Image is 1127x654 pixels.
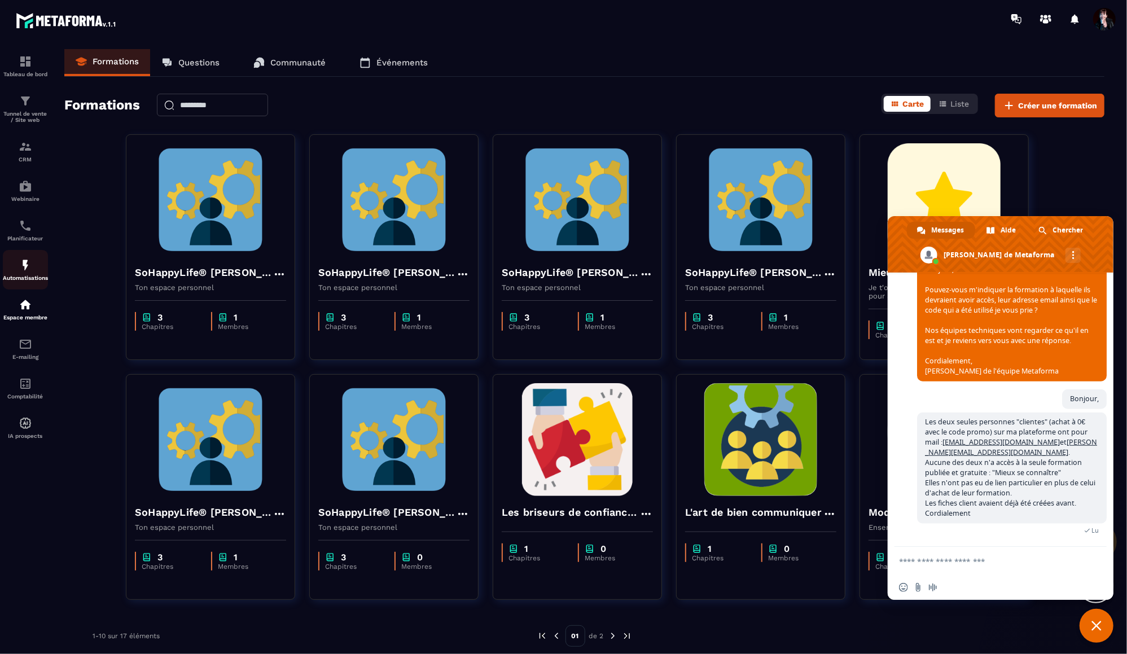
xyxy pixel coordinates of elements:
p: Ton espace personnel [135,283,286,292]
img: chapter [401,312,411,323]
p: de 2 [589,631,604,640]
p: Chapitres [508,323,567,331]
a: formation-backgroundSoHappyLife® [PERSON_NAME]Ton espace personnelchapter3Chapitreschapter0Membres [309,374,493,614]
img: chapter [585,312,595,323]
p: 3 [157,312,163,323]
p: 0 [417,552,423,563]
p: 1-10 sur 17 éléments [93,632,160,640]
h4: SoHappyLife® [PERSON_NAME] [502,265,639,280]
button: Carte [884,96,931,112]
h4: Les briseurs de confiance dans l'entreprise [502,504,639,520]
a: formation-backgroundSoHappyLife® [PERSON_NAME]Ton espace personnelchapter3Chapitreschapter1Membres [676,134,859,374]
img: formation-background [502,143,653,256]
a: formation-backgroundSoHappyLife® [PERSON_NAME]Ton espace personnelchapter3Chapitreschapter1Membres [493,134,676,374]
p: CRM [3,156,48,163]
p: Membres [768,554,825,562]
a: formation-backgroundSoHappyLife® [PERSON_NAME]Ton espace personnelchapter3Chapitreschapter1Membres [126,374,309,614]
span: Carte [902,99,924,108]
img: chapter [875,321,885,331]
img: chapter [508,543,519,554]
img: formation-background [869,383,1020,496]
img: logo [16,10,117,30]
a: formation-backgroundL'art de bien communiquerchapter1Chapitreschapter0Membres [676,374,859,614]
p: Chapitres [692,323,750,331]
img: next [608,631,618,641]
p: 0 [784,543,790,554]
button: Liste [932,96,976,112]
p: Je t'offre ce parcours de questionnement pour aller vers une meilleure connaissance de toi et de ... [869,283,1020,300]
a: Chercher [1028,222,1094,239]
p: Tableau de bord [3,71,48,77]
p: Planificateur [3,235,48,242]
p: Chapitres [875,563,933,570]
p: Membres [585,323,642,331]
a: Aide [976,222,1027,239]
a: formation-backgroundSoHappyLife® [PERSON_NAME]Ton espace personnelchapter3Chapitreschapter1Membres [126,134,309,374]
span: Chercher [1053,222,1083,239]
img: prev [537,631,547,641]
p: 1 [417,312,421,323]
p: 1 [524,543,528,554]
a: formation-backgroundSoHappyLife® [PERSON_NAME]Ton espace personnelchapter3Chapitreschapter1Membres [309,134,493,374]
p: Membres [401,563,458,570]
p: Ton espace personnel [502,283,653,292]
span: Aide [1001,222,1016,239]
a: Communauté [242,49,337,76]
span: Message audio [928,583,937,592]
h4: SoHappyLife® [PERSON_NAME] [135,265,273,280]
a: Fermer le chat [1080,609,1113,643]
p: Ton espace personnel [685,283,836,292]
p: Membres [585,554,642,562]
img: formation-background [318,383,470,496]
p: Automatisations [3,275,48,281]
p: 01 [565,625,585,647]
p: 0 [600,543,606,554]
img: formation-background [685,143,836,256]
img: prev [551,631,562,641]
p: Ensemble des textes d'exercices [869,523,1020,532]
img: accountant [19,377,32,390]
img: chapter [692,543,702,554]
img: chapter [325,312,335,323]
p: Chapitres [508,554,567,562]
p: Comptabilité [3,393,48,400]
p: IA prospects [3,433,48,439]
img: automations [19,298,32,311]
img: formation [19,140,32,153]
img: formation-background [135,143,286,256]
h4: SoHappyLife® [PERSON_NAME] [135,504,273,520]
span: Envoyer un fichier [914,583,923,592]
img: chapter [692,312,702,323]
p: Chapitres [325,323,383,331]
p: Chapitres [142,323,200,331]
p: Espace membre [3,314,48,321]
p: Chapitres [142,563,200,570]
img: formation-background [869,143,1020,256]
p: 1 [234,312,238,323]
p: Membres [401,323,458,331]
img: chapter [508,312,519,323]
h4: SoHappyLife® [PERSON_NAME] [318,504,456,520]
span: Les deux seules personnes "clientes" (achat à 0€ avec le code promo) sur ma plateforme ont pour m... [925,417,1097,518]
span: Créer une formation [1018,100,1097,111]
img: email [19,337,32,351]
img: formation [19,55,32,68]
a: schedulerschedulerPlanificateur [3,210,48,250]
img: chapter [875,552,885,563]
p: Événements [376,58,428,68]
span: Liste [950,99,969,108]
a: Questions [150,49,231,76]
a: emailemailE-mailing [3,329,48,368]
p: Ton espace personnel [135,523,286,532]
h4: Modèles SoHappyLife® [869,504,986,520]
p: Membres [768,323,825,331]
a: accountantaccountantComptabilité [3,368,48,408]
p: Tunnel de vente / Site web [3,111,48,123]
img: formation-background [135,383,286,496]
p: Membres [218,563,275,570]
img: formation [19,94,32,108]
a: formationformationCRM [3,131,48,171]
p: Membres [218,323,275,331]
p: Webinaire [3,196,48,202]
h4: SoHappyLife® [PERSON_NAME] [318,265,456,280]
